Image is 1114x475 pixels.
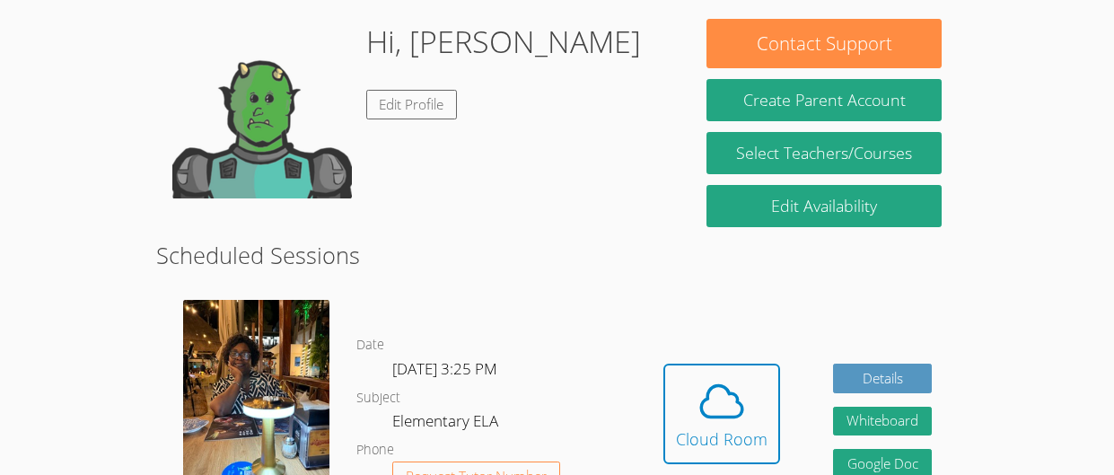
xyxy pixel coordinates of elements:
dt: Phone [356,439,394,462]
dt: Subject [356,387,400,409]
button: Create Parent Account [706,79,942,121]
h2: Scheduled Sessions [156,238,959,272]
button: Whiteboard [833,407,932,436]
a: Details [833,364,932,393]
div: Cloud Room [676,427,768,452]
span: [DATE] 3:25 PM [392,358,497,379]
dt: Date [356,334,384,356]
img: default.png [172,19,352,198]
h1: Hi, [PERSON_NAME] [366,19,641,65]
a: Select Teachers/Courses [706,132,942,174]
button: Contact Support [706,19,942,68]
a: Edit Availability [706,185,942,227]
button: Cloud Room [663,364,780,464]
a: Edit Profile [366,90,458,119]
dd: Elementary ELA [392,409,502,439]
